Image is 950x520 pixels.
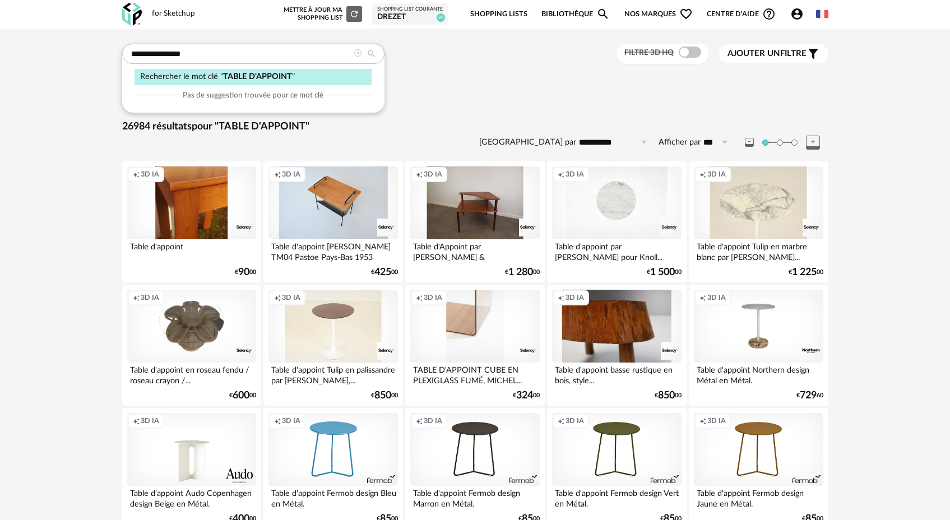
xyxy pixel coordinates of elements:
[424,170,442,179] span: 3D IA
[263,161,402,282] a: Creation icon 3D IA Table d'appoint [PERSON_NAME] TM04 Pastoe Pays-Bas 1953 €42500
[596,7,610,21] span: Magnify icon
[707,293,726,302] span: 3D IA
[647,268,682,276] div: € 00
[374,392,391,400] span: 850
[192,122,309,132] span: pour "TABLE D'APPOINT"
[274,170,281,179] span: Creation icon
[371,392,398,400] div: € 00
[268,239,397,262] div: Table d'appoint [PERSON_NAME] TM04 Pastoe Pays-Bas 1953
[624,1,693,27] span: Nos marques
[707,416,726,425] span: 3D IA
[547,285,686,406] a: Creation icon 3D IA Table d'appoint basse rustique en bois, style... €85000
[263,285,402,406] a: Creation icon 3D IA Table d'appoint Tulip en palissandre par [PERSON_NAME],... €85000
[274,293,281,302] span: Creation icon
[141,293,159,302] span: 3D IA
[410,363,539,385] div: TABLE D'APPOINT CUBE EN PLEXIGLASS FUMÉ, MICHEL...
[122,3,142,26] img: OXP
[547,161,686,282] a: Creation icon 3D IA Table d'appoint par [PERSON_NAME] pour Knoll... €1 50000
[122,285,261,406] a: Creation icon 3D IA Table d'appoint en roseau fendu / roseau crayon /... €60000
[694,239,823,262] div: Table d'appoint Tulip en marbre blanc par [PERSON_NAME]...
[479,137,576,148] label: [GEOGRAPHIC_DATA] par
[268,486,397,508] div: Table d'appoint Fermob design Bleu en Métal.
[133,416,140,425] span: Creation icon
[282,293,300,302] span: 3D IA
[699,293,706,302] span: Creation icon
[699,170,706,179] span: Creation icon
[133,293,140,302] span: Creation icon
[235,268,256,276] div: € 00
[699,416,706,425] span: Creation icon
[405,285,544,406] a: Creation icon 3D IA TABLE D'APPOINT CUBE EN PLEXIGLASS FUMÉ, MICHEL... €32400
[762,7,776,21] span: Help Circle Outline icon
[470,1,527,27] a: Shopping Lists
[127,486,256,508] div: Table d'appoint Audo Copenhagen design Beige en Métal.
[566,416,584,425] span: 3D IA
[183,90,323,100] span: Pas de suggestion trouvée pour ce mot clé
[424,293,442,302] span: 3D IA
[268,363,397,385] div: Table d'appoint Tulip en palissandre par [PERSON_NAME],...
[624,49,674,57] span: Filtre 3D HQ
[650,268,675,276] span: 1 500
[800,392,817,400] span: 729
[552,486,681,508] div: Table d'appoint Fermob design Vert en Métal.
[281,6,362,22] div: Mettre à jour ma Shopping List
[727,49,780,58] span: Ajouter un
[689,285,828,406] a: Creation icon 3D IA Table d'appoint Northern design Métal en Métal. €72960
[566,170,584,179] span: 3D IA
[552,239,681,262] div: Table d'appoint par [PERSON_NAME] pour Knoll...
[416,416,423,425] span: Creation icon
[789,268,823,276] div: € 00
[552,363,681,385] div: Table d'appoint basse rustique en bois, style...
[141,170,159,179] span: 3D IA
[679,7,693,21] span: Heart Outline icon
[707,170,726,179] span: 3D IA
[796,392,823,400] div: € 60
[410,486,539,508] div: Table d'appoint Fermob design Marron en Métal.
[416,293,423,302] span: Creation icon
[349,11,359,17] span: Refresh icon
[816,8,828,20] img: fr
[516,392,533,400] span: 324
[659,137,701,148] label: Afficher par
[727,48,807,59] span: filtre
[655,392,682,400] div: € 00
[541,1,610,27] a: BibliothèqueMagnify icon
[133,170,140,179] span: Creation icon
[513,392,540,400] div: € 00
[694,486,823,508] div: Table d'appoint Fermob design Jaune en Métal.
[127,239,256,262] div: Table d'appoint
[410,239,539,262] div: Table d'Appoint par [PERSON_NAME] & [PERSON_NAME]
[694,363,823,385] div: Table d'appoint Northern design Métal en Métal.
[223,72,292,81] span: TABLE D'APPOINT
[405,161,544,282] a: Creation icon 3D IA Table d'Appoint par [PERSON_NAME] & [PERSON_NAME] €1 28000
[566,293,584,302] span: 3D IA
[377,6,443,22] a: Shopping List courante DREZET 29
[505,268,540,276] div: € 00
[233,392,249,400] span: 600
[424,416,442,425] span: 3D IA
[807,47,820,61] span: Filter icon
[135,69,372,85] div: Rechercher le mot clé " "
[282,170,300,179] span: 3D IA
[127,363,256,385] div: Table d'appoint en roseau fendu / roseau crayon /...
[792,268,817,276] span: 1 225
[719,44,828,63] button: Ajouter unfiltre Filter icon
[374,268,391,276] span: 425
[141,416,159,425] span: 3D IA
[238,268,249,276] span: 90
[377,12,443,22] div: DREZET
[508,268,533,276] span: 1 280
[437,13,445,22] span: 29
[689,161,828,282] a: Creation icon 3D IA Table d'appoint Tulip en marbre blanc par [PERSON_NAME]... €1 22500
[558,170,564,179] span: Creation icon
[416,170,423,179] span: Creation icon
[558,416,564,425] span: Creation icon
[790,7,809,21] span: Account Circle icon
[274,416,281,425] span: Creation icon
[377,6,443,13] div: Shopping List courante
[790,7,804,21] span: Account Circle icon
[122,161,261,282] a: Creation icon 3D IA Table d'appoint €9000
[707,7,776,21] span: Centre d'aideHelp Circle Outline icon
[282,416,300,425] span: 3D IA
[558,293,564,302] span: Creation icon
